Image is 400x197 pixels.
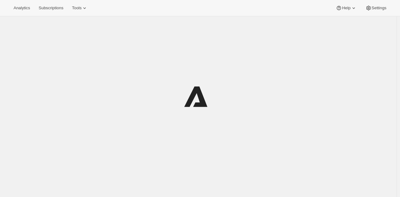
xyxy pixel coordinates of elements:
[372,6,386,10] span: Settings
[14,6,30,10] span: Analytics
[72,6,81,10] span: Tools
[68,4,91,12] button: Tools
[39,6,63,10] span: Subscriptions
[342,6,350,10] span: Help
[35,4,67,12] button: Subscriptions
[10,4,34,12] button: Analytics
[332,4,360,12] button: Help
[362,4,390,12] button: Settings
